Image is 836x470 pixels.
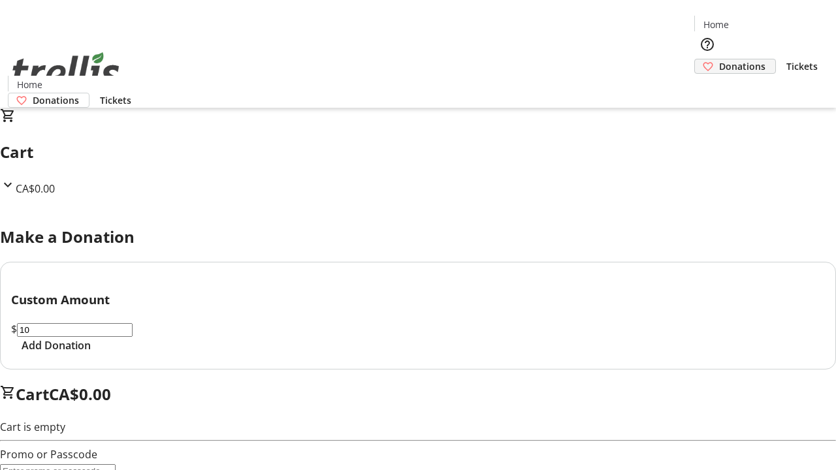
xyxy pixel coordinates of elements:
[694,74,720,100] button: Cart
[8,38,124,103] img: Orient E2E Organization EVafVybPio's Logo
[100,93,131,107] span: Tickets
[695,18,737,31] a: Home
[11,337,101,353] button: Add Donation
[8,78,50,91] a: Home
[703,18,729,31] span: Home
[17,78,42,91] span: Home
[8,93,89,108] a: Donations
[33,93,79,107] span: Donations
[694,59,776,74] a: Donations
[786,59,818,73] span: Tickets
[776,59,828,73] a: Tickets
[16,181,55,196] span: CA$0.00
[22,337,91,353] span: Add Donation
[89,93,142,107] a: Tickets
[17,323,133,337] input: Donation Amount
[11,290,825,309] h3: Custom Amount
[719,59,765,73] span: Donations
[49,383,111,405] span: CA$0.00
[694,31,720,57] button: Help
[11,322,17,336] span: $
